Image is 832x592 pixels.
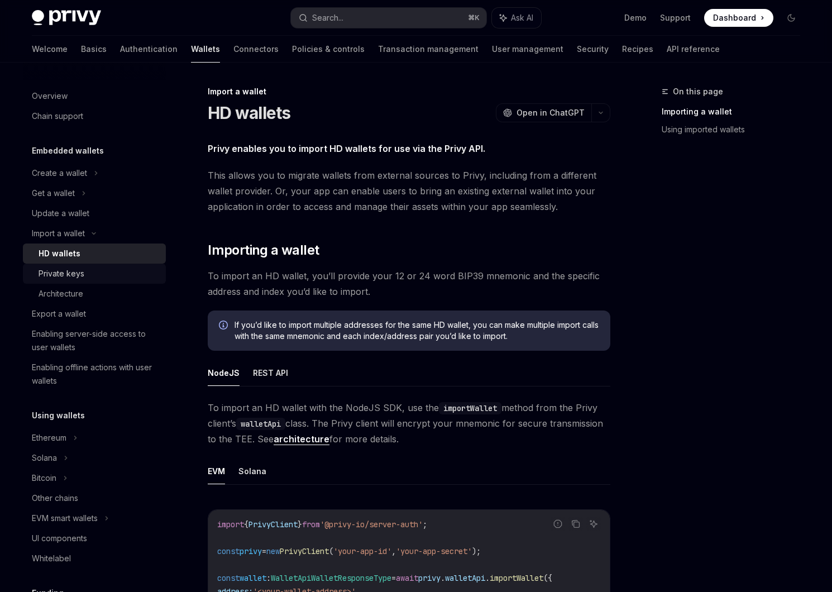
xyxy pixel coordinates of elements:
span: import [217,519,244,529]
h5: Embedded wallets [32,144,104,157]
button: Open in ChatGPT [496,103,591,122]
div: Private keys [39,267,84,280]
span: ({ [543,573,552,583]
a: Whitelabel [23,548,166,569]
code: walletApi [236,418,285,430]
span: : [266,573,271,583]
a: Welcome [32,36,68,63]
span: wallet [240,573,266,583]
button: Report incorrect code [551,517,565,531]
button: REST API [253,360,288,386]
span: ; [423,519,427,529]
a: Importing a wallet [662,103,809,121]
button: Copy the contents from the code block [568,517,583,531]
span: To import an HD wallet, you’ll provide your 12 or 24 word BIP39 mnemonic and the specific address... [208,268,610,299]
div: Chain support [32,109,83,123]
div: Overview [32,89,68,103]
div: HD wallets [39,247,80,260]
button: Solana [238,458,266,484]
button: Toggle dark mode [782,9,800,27]
div: Other chains [32,491,78,505]
span: = [391,573,396,583]
a: Update a wallet [23,203,166,223]
a: Dashboard [704,9,773,27]
div: Solana [32,451,57,465]
div: EVM smart wallets [32,512,98,525]
a: Connectors [233,36,279,63]
code: importWallet [439,402,501,414]
img: dark logo [32,10,101,26]
span: . [441,573,445,583]
span: Dashboard [713,12,756,23]
div: Architecture [39,287,83,300]
span: ⌘ K [468,13,480,22]
button: Ask AI [492,8,541,28]
svg: Info [219,321,230,332]
a: Enabling server-side access to user wallets [23,324,166,357]
span: new [266,546,280,556]
span: from [302,519,320,529]
a: Private keys [23,264,166,284]
a: architecture [274,433,329,445]
button: EVM [208,458,225,484]
a: Wallets [191,36,220,63]
span: ); [472,546,481,556]
button: Search...⌘K [291,8,486,28]
span: { [244,519,248,529]
div: UI components [32,532,87,545]
div: Import a wallet [32,227,85,240]
a: Security [577,36,609,63]
a: Architecture [23,284,166,304]
a: HD wallets [23,244,166,264]
a: Overview [23,86,166,106]
a: Transaction management [378,36,479,63]
a: API reference [667,36,720,63]
a: Support [660,12,691,23]
a: Demo [624,12,647,23]
strong: Privy enables you to import HD wallets for use via the Privy API. [208,143,485,154]
div: Enabling server-side access to user wallets [32,327,159,354]
button: NodeJS [208,360,240,386]
div: Export a wallet [32,307,86,321]
a: Policies & controls [292,36,365,63]
span: = [262,546,266,556]
span: PrivyClient [280,546,329,556]
h5: Using wallets [32,409,85,422]
a: Basics [81,36,107,63]
div: Update a wallet [32,207,89,220]
span: This allows you to migrate wallets from external sources to Privy, including from a different wal... [208,168,610,214]
div: Ethereum [32,431,66,445]
span: If you’d like to import multiple addresses for the same HD wallet, you can make multiple import c... [235,319,599,342]
span: privy [418,573,441,583]
a: Chain support [23,106,166,126]
span: 'your-app-secret' [396,546,472,556]
span: WalletApiWalletResponseType [271,573,391,583]
span: const [217,573,240,583]
a: Using imported wallets [662,121,809,139]
a: Other chains [23,488,166,508]
a: Authentication [120,36,178,63]
span: PrivyClient [248,519,298,529]
span: ( [329,546,333,556]
a: User management [492,36,563,63]
div: Import a wallet [208,86,610,97]
a: UI components [23,528,166,548]
div: Create a wallet [32,166,87,180]
span: walletApi [445,573,485,583]
span: . [485,573,490,583]
span: await [396,573,418,583]
a: Export a wallet [23,304,166,324]
span: 'your-app-id' [333,546,391,556]
span: Importing a wallet [208,241,319,259]
h1: HD wallets [208,103,291,123]
button: Ask AI [586,517,601,531]
span: importWallet [490,573,543,583]
a: Recipes [622,36,653,63]
span: Open in ChatGPT [517,107,585,118]
span: '@privy-io/server-auth' [320,519,423,529]
div: Search... [312,11,343,25]
span: privy [240,546,262,556]
span: , [391,546,396,556]
span: Ask AI [511,12,533,23]
span: On this page [673,85,723,98]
